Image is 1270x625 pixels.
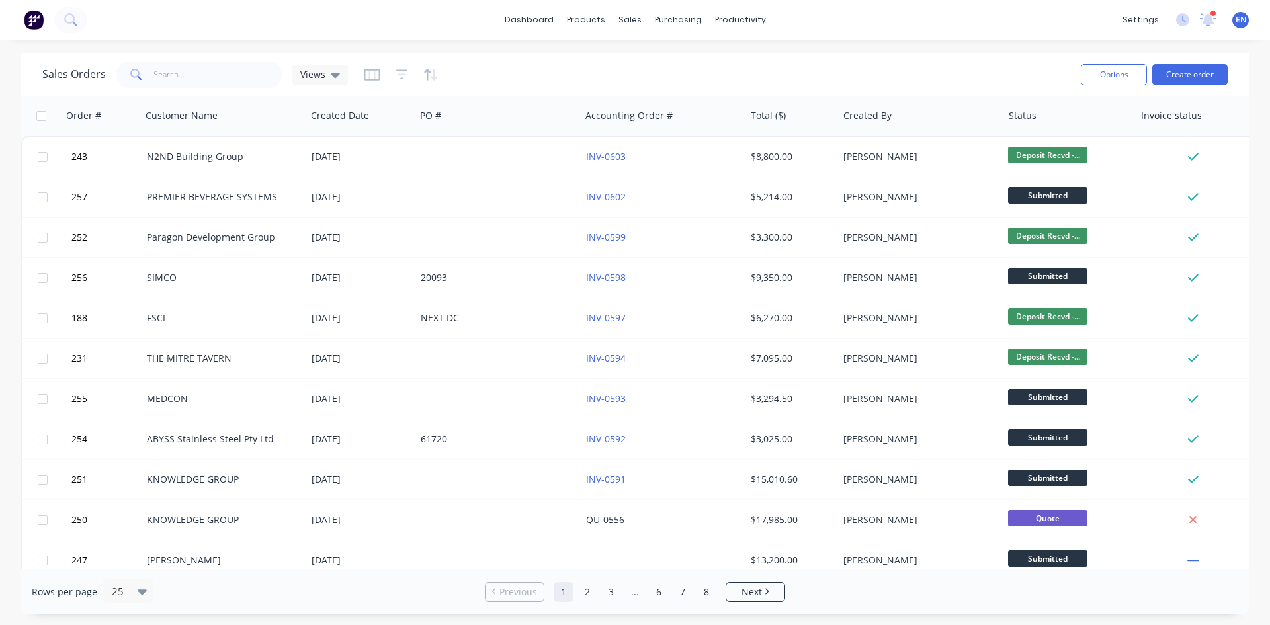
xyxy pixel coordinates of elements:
a: Page 7 [673,582,693,602]
span: Submitted [1008,470,1087,486]
div: MEDCON [147,392,294,405]
div: [PERSON_NAME] [843,231,990,244]
div: [DATE] [312,150,410,163]
button: 231 [67,339,147,378]
span: Previous [499,585,537,599]
span: 254 [71,433,87,446]
a: INV-0597 [586,312,626,324]
a: INV-0594 [586,352,626,364]
span: Submitted [1008,389,1087,405]
div: 61720 [421,433,568,446]
button: 251 [67,460,147,499]
div: purchasing [648,10,708,30]
div: $3,300.00 [751,231,829,244]
div: Customer Name [146,109,218,122]
div: NEXT DC [421,312,568,325]
button: 252 [67,218,147,257]
div: $9,350.00 [751,271,829,284]
a: INV-0602 [586,190,626,203]
span: Submitted [1008,550,1087,567]
span: Deposit Recvd -... [1008,228,1087,244]
a: dashboard [498,10,560,30]
span: Deposit Recvd -... [1008,349,1087,365]
div: $5,214.00 [751,190,829,204]
div: PREMIER BEVERAGE SYSTEMS [147,190,294,204]
a: Next page [726,585,784,599]
div: [PERSON_NAME] [843,513,990,526]
button: 257 [67,177,147,217]
span: 243 [71,150,87,163]
a: INV-0591 [586,473,626,485]
span: Views [300,67,325,81]
div: [PERSON_NAME] [843,190,990,204]
div: [DATE] [312,433,410,446]
span: 251 [71,473,87,486]
span: 255 [71,392,87,405]
button: Create order [1152,64,1228,85]
div: $3,294.50 [751,392,829,405]
div: N2ND Building Group [147,150,294,163]
a: Page 8 [697,582,716,602]
div: sales [612,10,648,30]
div: products [560,10,612,30]
div: [PERSON_NAME] [843,271,990,284]
a: INV-0592 [586,433,626,445]
h1: Sales Orders [42,68,106,81]
div: $6,270.00 [751,312,829,325]
div: [DATE] [312,190,410,204]
a: INV-0598 [586,271,626,284]
button: 250 [67,500,147,540]
div: [DATE] [312,231,410,244]
img: Factory [24,10,44,30]
span: Next [741,585,762,599]
span: Submitted [1008,268,1087,284]
div: [PERSON_NAME] [147,554,294,567]
span: Submitted [1008,187,1087,204]
div: FSCI [147,312,294,325]
div: [DATE] [312,312,410,325]
div: Status [1009,109,1037,122]
div: Paragon Development Group [147,231,294,244]
span: Rows per page [32,585,97,599]
div: 20093 [421,271,568,284]
button: 188 [67,298,147,338]
div: $15,010.60 [751,473,829,486]
a: Page 6 [649,582,669,602]
a: INV-0599 [586,231,626,243]
div: PO # [420,109,441,122]
div: SIMCO [147,271,294,284]
span: 252 [71,231,87,244]
div: [PERSON_NAME] [843,554,990,567]
div: [DATE] [312,513,410,526]
a: INV-0593 [586,392,626,405]
div: [DATE] [312,271,410,284]
a: Page 3 [601,582,621,602]
button: 256 [67,258,147,298]
div: Created By [843,109,892,122]
div: Total ($) [751,109,786,122]
div: $8,800.00 [751,150,829,163]
button: 254 [67,419,147,459]
div: productivity [708,10,773,30]
a: Page 2 [577,582,597,602]
div: ABYSS Stainless Steel Pty Ltd [147,433,294,446]
span: 257 [71,190,87,204]
div: [PERSON_NAME] [843,150,990,163]
span: EN [1236,14,1246,26]
span: 256 [71,271,87,284]
span: 250 [71,513,87,526]
div: [PERSON_NAME] [843,433,990,446]
div: Created Date [311,109,369,122]
div: Order # [66,109,101,122]
div: [DATE] [312,392,410,405]
div: Accounting Order # [585,109,673,122]
div: [DATE] [312,554,410,567]
div: $17,985.00 [751,513,829,526]
div: KNOWLEDGE GROUP [147,473,294,486]
button: 247 [67,540,147,580]
span: Quote [1008,510,1087,526]
div: [PERSON_NAME] [843,473,990,486]
div: $3,025.00 [751,433,829,446]
a: Jump forward [625,582,645,602]
a: Previous page [486,585,544,599]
